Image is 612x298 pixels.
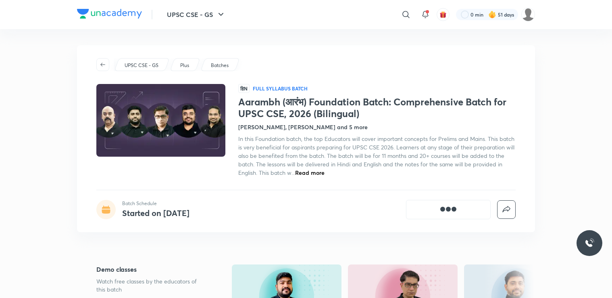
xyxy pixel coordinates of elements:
img: ttu [585,238,594,248]
img: Company Logo [77,9,142,19]
button: avatar [437,8,450,21]
p: Watch free classes by the educators of this batch [96,277,206,294]
h5: Demo classes [96,264,206,274]
span: Read more [295,169,325,176]
a: UPSC CSE - GS [123,62,160,69]
p: Batches [211,62,229,69]
h4: Started on [DATE] [122,208,189,218]
button: UPSC CSE - GS [162,6,231,23]
a: Batches [210,62,230,69]
img: avatar [439,11,447,18]
p: Batch Schedule [122,200,189,207]
p: Plus [180,62,189,69]
p: UPSC CSE - GS [125,62,158,69]
h1: Aarambh (आरंभ) Foundation Batch: Comprehensive Batch for UPSC CSE, 2026 (Bilingual) [238,96,516,120]
img: streak [488,10,496,19]
a: Company Logo [77,9,142,21]
img: Thumbnail [95,83,227,157]
p: Full Syllabus Batch [253,85,308,92]
h4: [PERSON_NAME], [PERSON_NAME] and 5 more [238,123,368,131]
img: Muskan goyal [521,8,535,21]
span: हिN [238,84,250,93]
span: In this Foundation batch, the top Educators will cover important concepts for Prelims and Mains. ... [238,135,514,176]
a: Plus [179,62,191,69]
button: [object Object] [406,200,491,219]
